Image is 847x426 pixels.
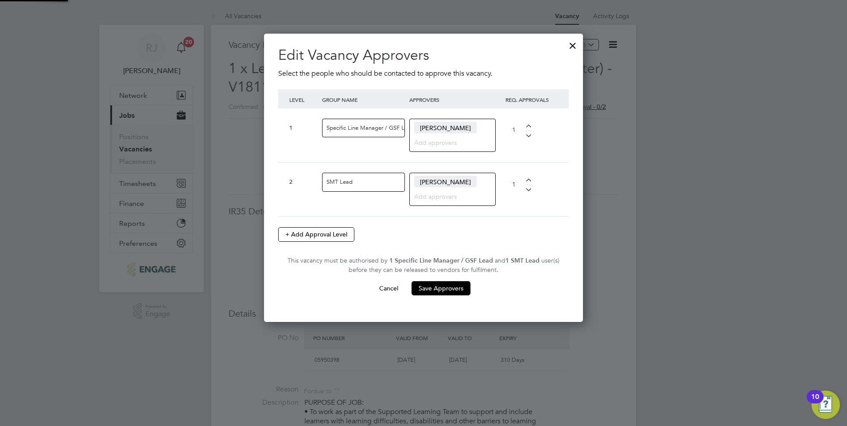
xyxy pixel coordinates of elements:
div: REQ. APPROVALS [494,89,560,110]
div: 1 [289,124,318,132]
strong: 1 Specific Line Manager / GSF Lead [389,257,493,264]
span: This vacancy must be authorised by [288,256,388,264]
button: Save Approvers [412,281,470,295]
span: [PERSON_NAME] [414,176,477,187]
div: 2 [289,178,318,186]
strong: 1 SMT Lead [505,257,540,264]
input: Add approvers [414,136,484,148]
input: Add approvers [414,190,484,202]
span: Select the people who should be contacted to approve this vacancy. [278,69,492,78]
span: and [495,256,505,264]
span: user(s) before they can be released to vendors for fulfilment. [349,256,559,274]
h2: Edit Vacancy Approvers [278,46,569,65]
button: Open Resource Center, 10 new notifications [812,391,840,419]
button: Cancel [372,281,405,295]
div: GROUP NAME [320,89,407,110]
div: 10 [811,397,819,408]
div: LEVEL [287,89,320,110]
div: APPROVERS [407,89,494,110]
span: [PERSON_NAME] [414,122,477,133]
button: + Add Approval Level [278,227,354,241]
